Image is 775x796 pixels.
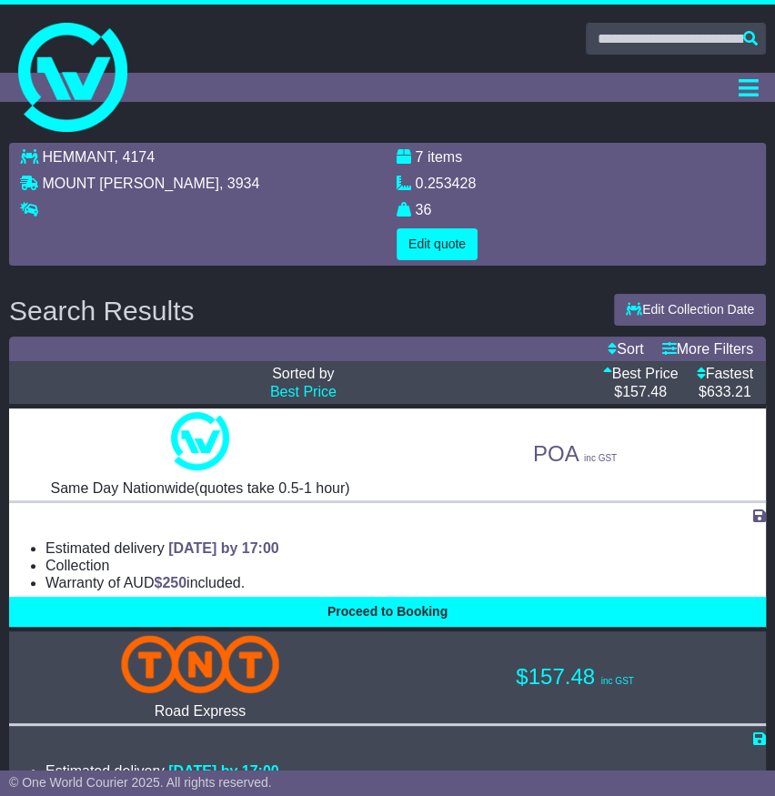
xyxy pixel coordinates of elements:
button: Edit Collection Date [614,294,766,326]
span: Same Day Nationwide(quotes take 0.5-1 hour) [50,480,349,496]
a: Fastest [697,366,753,381]
p: $157.48 [397,664,753,690]
span: inc GST [584,453,617,463]
a: Best Price [603,366,679,381]
p: $ [697,383,753,400]
span: inc GST [601,676,634,686]
span: , 4174 [115,149,155,165]
span: Road Express [155,703,247,719]
p: $ [603,383,679,400]
p: Sorted by [22,365,585,382]
img: One World Courier: Same Day Nationwide(quotes take 0.5-1 hour) [171,412,229,470]
button: Proceed to Booking [9,597,766,627]
span: items [428,149,462,165]
span: 7 [415,149,423,165]
span: 250 [162,575,186,590]
span: HEMMANT [42,149,114,165]
li: Estimated delivery [45,762,766,780]
span: 36 [415,202,431,217]
span: , 3934 [219,176,259,191]
li: Estimated delivery [45,539,766,557]
span: $ [154,575,186,590]
span: MOUNT [PERSON_NAME] [42,176,218,191]
a: Sort [608,341,643,357]
span: © One World Courier 2025. All rights reserved. [9,775,272,790]
li: Warranty of AUD included. [45,574,766,591]
button: Toggle navigation [730,73,766,102]
a: More Filters [662,341,753,357]
a: Best Price [270,384,337,399]
img: TNT Domestic: Road Express [121,635,279,693]
button: Edit quote [397,228,478,260]
p: POA [397,441,753,468]
span: [DATE] by 17:00 [168,540,279,556]
li: Collection [45,557,766,574]
span: 633.21 [707,384,751,399]
span: [DATE] by 17:00 [168,763,279,779]
span: 0.253428 [415,176,476,191]
span: 157.48 [622,384,667,399]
